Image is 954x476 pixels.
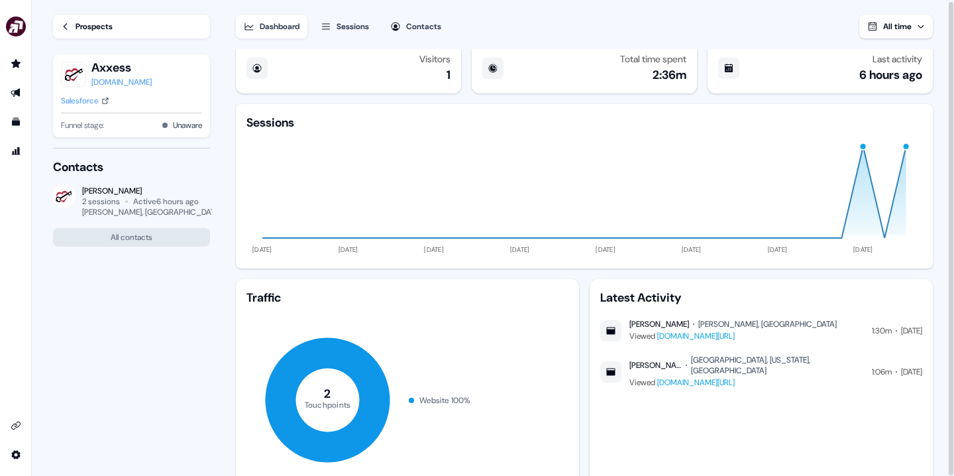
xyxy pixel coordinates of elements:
[419,394,470,407] div: Website 100 %
[5,82,26,103] a: Go to outbound experience
[5,141,26,162] a: Go to attribution
[246,115,294,131] div: Sessions
[653,67,686,83] div: 2:36m
[173,119,202,132] button: Unaware
[339,245,358,254] tspan: [DATE]
[768,245,788,254] tspan: [DATE]
[5,415,26,436] a: Go to integrations
[859,15,933,38] button: All time
[901,365,922,379] div: [DATE]
[133,196,199,207] div: Active 6 hours ago
[406,20,441,33] div: Contacts
[596,245,616,254] tspan: [DATE]
[5,53,26,74] a: Go to prospects
[82,196,120,207] div: 2 sessions
[5,444,26,465] a: Go to integrations
[325,386,331,402] tspan: 2
[853,245,873,254] tspan: [DATE]
[600,290,922,306] div: Latest Activity
[629,376,864,389] div: Viewed
[53,228,210,247] button: All contacts
[859,67,922,83] div: 6 hours ago
[382,15,449,38] button: Contacts
[246,290,568,306] div: Traffic
[91,60,152,76] button: Axxess
[901,324,922,337] div: [DATE]
[425,245,445,254] tspan: [DATE]
[82,207,221,217] div: [PERSON_NAME], [GEOGRAPHIC_DATA]
[76,20,113,33] div: Prospects
[620,54,686,64] div: Total time spent
[61,119,104,132] span: Funnel stage:
[61,94,109,107] a: Salesforce
[53,159,210,175] div: Contacts
[629,329,837,343] div: Viewed
[91,76,152,89] a: [DOMAIN_NAME]
[53,15,210,38] a: Prospects
[82,186,210,196] div: [PERSON_NAME]
[629,319,689,329] div: [PERSON_NAME]
[313,15,377,38] button: Sessions
[682,245,702,254] tspan: [DATE]
[657,377,735,388] a: [DOMAIN_NAME][URL]
[872,324,892,337] div: 1:30m
[5,111,26,133] a: Go to templates
[236,15,307,38] button: Dashboard
[698,319,837,329] div: [PERSON_NAME], [GEOGRAPHIC_DATA]
[510,245,530,254] tspan: [DATE]
[337,20,369,33] div: Sessions
[629,360,682,371] div: [PERSON_NAME]
[447,67,450,83] div: 1
[419,54,450,64] div: Visitors
[872,365,892,379] div: 1:06m
[691,355,864,376] div: [GEOGRAPHIC_DATA], [US_STATE], [GEOGRAPHIC_DATA]
[253,245,273,254] tspan: [DATE]
[873,54,922,64] div: Last activity
[657,331,735,341] a: [DOMAIN_NAME][URL]
[260,20,299,33] div: Dashboard
[883,21,912,32] span: All time
[305,399,351,410] tspan: Touchpoints
[61,94,99,107] div: Salesforce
